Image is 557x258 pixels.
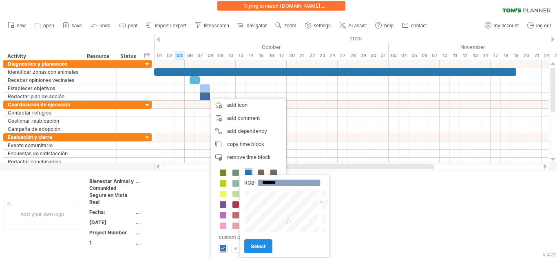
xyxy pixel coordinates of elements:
div: [DATE] [89,219,134,226]
div: Thursday, 2 October 2025 [164,51,175,60]
span: my account [494,23,519,29]
div: Monday, 27 October 2025 [338,51,348,60]
a: settings [303,20,333,31]
div: Campaña de adopción [8,125,79,133]
div: Wednesday, 19 November 2025 [511,51,521,60]
div: Wednesday, 8 October 2025 [205,51,215,60]
a: undo [88,20,113,31]
div: Friday, 21 November 2025 [531,51,542,60]
div: Recabar opiniones vecinales [8,76,79,84]
div: + [232,244,240,252]
span: select [251,243,266,249]
div: add comment [211,112,286,125]
a: navigator [236,20,269,31]
span: help [384,23,393,29]
div: Monday, 10 November 2025 [440,51,450,60]
a: print [117,20,140,31]
div: Tuesday, 7 October 2025 [195,51,205,60]
div: Wednesday, 1 October 2025 [154,51,164,60]
div: Monday, 24 November 2025 [542,51,552,60]
div: Establecer objetivos [8,84,79,92]
span: open [43,23,54,29]
div: Wednesday, 29 October 2025 [358,51,368,60]
div: add icon [211,99,286,112]
div: Friday, 31 October 2025 [378,51,389,60]
div: Wednesday, 5 November 2025 [409,51,419,60]
a: my account [483,20,521,31]
div: Thursday, 6 November 2025 [419,51,429,60]
span: import / export [155,23,186,29]
div: Friday, 10 October 2025 [225,51,236,60]
div: Monday, 13 October 2025 [236,51,246,60]
div: Coordinación de ejecución [8,101,79,108]
div: Thursday, 23 October 2025 [317,51,327,60]
div: Tuesday, 14 October 2025 [246,51,256,60]
div: October 2025 [154,43,389,51]
div: Add your own logo [4,199,80,229]
span: print [128,23,137,29]
div: .... [136,229,204,236]
div: Wednesday, 22 October 2025 [307,51,317,60]
div: Tuesday, 28 October 2025 [348,51,358,60]
div: Tuesday, 18 November 2025 [501,51,511,60]
a: zoom [273,20,298,31]
span: zoom [284,23,296,29]
div: Project Number [89,229,134,236]
span: .... [320,3,325,9]
a: save [61,20,84,31]
div: Friday, 24 October 2025 [327,51,338,60]
div: Thursday, 30 October 2025 [368,51,378,60]
label: RGB: [244,180,256,186]
a: contact [400,20,429,31]
div: Gestionar reubicación [8,117,79,125]
a: log out [525,20,553,31]
div: Trying to reach [DOMAIN_NAME] [217,1,345,11]
div: Wednesday, 12 November 2025 [460,51,470,60]
span: navigator [247,23,267,29]
div: .... [136,239,204,246]
div: Monday, 20 October 2025 [287,51,297,60]
span: AI assist [348,23,367,29]
span: remove time block [227,154,271,160]
span: settings [314,23,331,29]
div: Friday, 7 November 2025 [429,51,440,60]
div: Redactar plan de acción [8,93,79,100]
div: Encuestas de satisfacción [8,150,79,157]
div: Contactar refugios [8,109,79,117]
a: help [373,20,396,31]
div: Bienestar Animal y Comunidad Segura en Vista Real [89,178,134,205]
div: Friday, 14 November 2025 [480,51,491,60]
div: Thursday, 9 October 2025 [215,51,225,60]
div: Status [120,52,138,60]
div: Identificar zonas con animales [8,68,79,76]
div: Evaluación y cierre [8,133,79,141]
div: Evento comunitario [8,141,79,149]
div: .... [136,219,204,226]
div: custom colors: [215,232,279,243]
div: Thursday, 13 November 2025 [470,51,480,60]
span: save [72,23,82,29]
div: Wednesday, 15 October 2025 [256,51,266,60]
a: import / export [144,20,189,31]
span: filter/search [204,23,229,29]
a: open [32,20,57,31]
div: Tuesday, 21 October 2025 [297,51,307,60]
div: Friday, 3 October 2025 [175,51,185,60]
a: new [6,20,28,31]
a: filter/search [193,20,232,31]
a: select [244,239,272,254]
div: 1 [89,239,134,246]
div: Friday, 17 October 2025 [276,51,287,60]
span: contact [411,23,427,29]
div: Tuesday, 4 November 2025 [399,51,409,60]
div: Monday, 17 November 2025 [491,51,501,60]
div: Diagnostico y planeación [8,60,79,68]
div: Thursday, 20 November 2025 [521,51,531,60]
div: Monday, 6 October 2025 [185,51,195,60]
span: new [17,23,26,29]
span: copy time block [227,141,264,147]
span: undo [99,23,111,29]
span: log out [536,23,551,29]
div: Redactar conclusiones [8,158,79,165]
div: Tuesday, 11 November 2025 [450,51,460,60]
